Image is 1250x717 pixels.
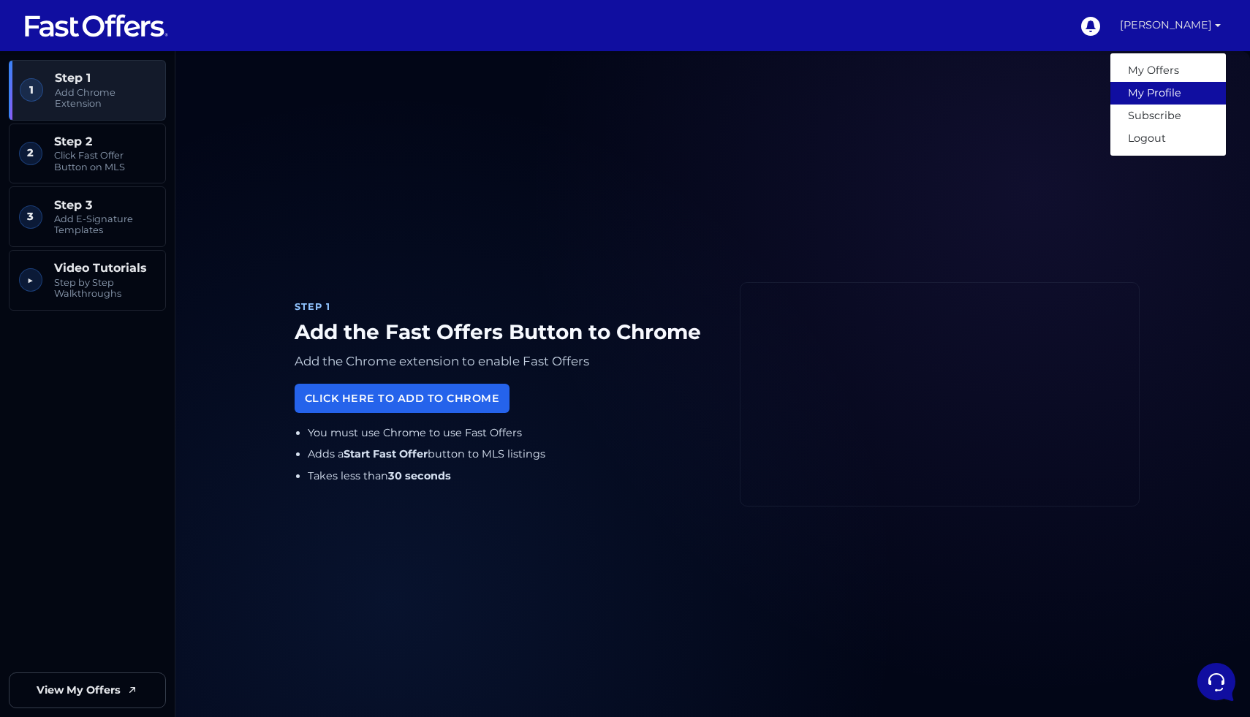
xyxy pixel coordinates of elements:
[54,277,156,300] span: Step by Step Walkthroughs
[23,163,53,192] img: dark
[18,99,275,143] a: AuraYou:Support has been notified several times regarding this issue and have yet to reach out. P...
[9,124,166,184] a: 2 Step 2 Click Fast Offer Button on MLS
[308,468,717,485] li: Takes less than
[740,283,1139,507] iframe: Fast Offers Chrome Extension
[344,447,428,460] strong: Start Fast Offer
[33,295,239,310] input: Search for an Article...
[1194,660,1238,704] iframe: Customerly Messenger Launcher
[308,425,717,441] li: You must use Chrome to use Fast Offers
[1110,127,1226,150] a: Logout
[227,490,246,503] p: Help
[12,469,102,503] button: Home
[233,162,269,175] p: 6mo ago
[126,490,167,503] p: Messages
[105,214,205,226] span: Start a Conversation
[54,261,156,275] span: Video Tutorials
[61,105,224,120] span: Aura
[54,134,156,148] span: Step 2
[19,268,42,292] span: ▶︎
[55,87,156,110] span: Add Chrome Extension
[23,264,99,276] span: Find an Answer
[61,123,224,137] p: You: Support has been notified several times regarding this issue and have yet to reach out. Plea...
[182,264,269,276] a: Open Help Center
[54,213,156,236] span: Add E-Signature Templates
[23,107,53,136] img: dark
[54,198,156,212] span: Step 3
[44,490,69,503] p: Home
[308,446,717,463] li: Adds a button to MLS listings
[236,82,269,94] a: See all
[388,469,451,482] strong: 30 seconds
[191,469,281,503] button: Help
[9,250,166,311] a: ▶︎ Video Tutorials Step by Step Walkthroughs
[233,105,269,118] p: 6mo ago
[55,71,156,85] span: Step 1
[9,672,166,708] a: View My Offers
[19,205,42,229] span: 3
[18,156,275,200] a: AuraI apologize for the inconvenience. I will escalate this issue to the support team again and e...
[9,60,166,121] a: 1 Step 1 Add Chrome Extension
[12,12,246,58] h2: Hello [PERSON_NAME] 👋
[20,78,43,102] span: 1
[1110,59,1226,82] a: My Offers
[295,384,510,412] a: Click Here to Add to Chrome
[61,179,224,194] p: I apologize for the inconvenience. I will escalate this issue to the support team again and ensur...
[1110,82,1226,105] a: My Profile
[54,150,156,172] span: Click Fast Offer Button on MLS
[295,300,716,314] div: Step 1
[295,351,716,372] p: Add the Chrome extension to enable Fast Offers
[37,682,121,699] span: View My Offers
[19,142,42,165] span: 2
[61,162,224,176] span: Aura
[1110,105,1226,127] a: Subscribe
[295,320,716,345] h1: Add the Fast Offers Button to Chrome
[23,82,118,94] span: Your Conversations
[9,186,166,247] a: 3 Step 3 Add E-Signature Templates
[1110,53,1227,156] div: [PERSON_NAME]
[102,469,192,503] button: Messages
[23,205,269,235] button: Start a Conversation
